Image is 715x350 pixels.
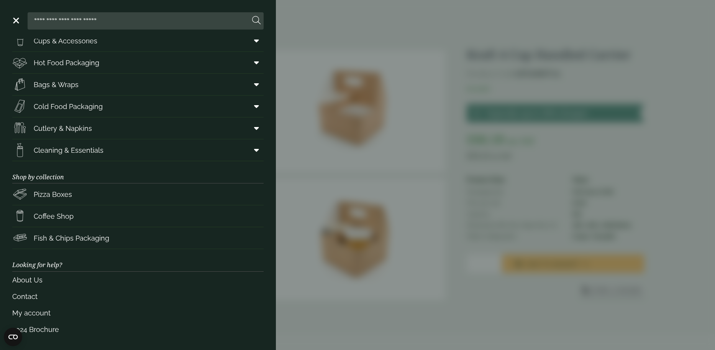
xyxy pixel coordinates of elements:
span: Fish & Chips Packaging [34,233,109,243]
a: Coffee Shop [12,205,264,227]
img: FishNchip_box.svg [12,230,28,246]
img: Deli_box.svg [12,55,28,70]
a: Cutlery & Napkins [12,117,264,139]
span: Pizza Boxes [34,189,72,200]
h3: Shop by collection [12,161,264,183]
a: Cleaning & Essentials [12,139,264,161]
span: Cold Food Packaging [34,101,103,112]
span: Cups & Accessories [34,36,97,46]
a: Bags & Wraps [12,74,264,95]
a: 2024 Brochure [12,321,264,338]
img: Sandwich_box.svg [12,99,28,114]
a: Contact [12,288,264,305]
a: Cups & Accessories [12,30,264,51]
a: Cold Food Packaging [12,96,264,117]
img: HotDrink_paperCup.svg [12,208,28,224]
button: Open CMP widget [4,328,22,346]
img: PintNhalf_cup.svg [12,33,28,48]
a: Fish & Chips Packaging [12,227,264,249]
span: Cutlery & Napkins [34,123,92,134]
span: Cleaning & Essentials [34,145,103,155]
h3: Looking for help? [12,249,264,271]
span: Coffee Shop [34,211,74,221]
img: Pizza_boxes.svg [12,187,28,202]
img: Paper_carriers.svg [12,77,28,92]
span: Hot Food Packaging [34,58,99,68]
a: Pizza Boxes [12,183,264,205]
a: Hot Food Packaging [12,52,264,73]
img: Cutlery.svg [12,121,28,136]
a: About Us [12,272,264,288]
a: My account [12,305,264,321]
span: Bags & Wraps [34,79,79,90]
img: open-wipe.svg [12,142,28,158]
